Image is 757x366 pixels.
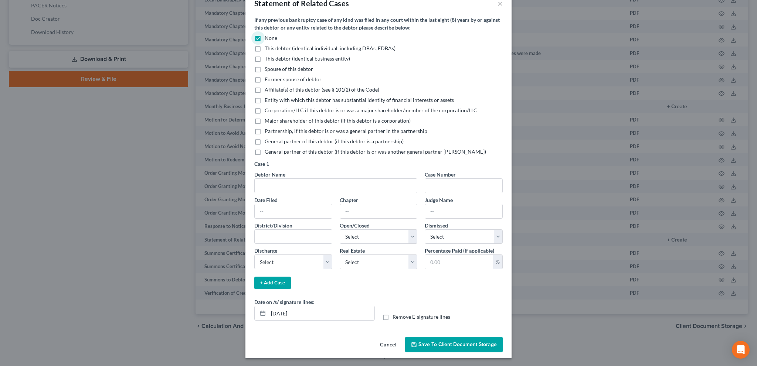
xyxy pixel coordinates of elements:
span: Remove E-signature lines [393,314,450,320]
span: None [265,35,277,41]
input: MM/DD/YYYY [268,306,374,320]
span: This debtor (identical business entity) [265,55,350,62]
span: Major shareholder of this debtor (if this debtor is a corporation) [265,117,411,124]
label: Date Filed [254,196,278,204]
label: Real Estate [340,247,365,254]
label: Chapter [340,196,358,204]
span: Former spouse of debtor [265,76,322,82]
label: Debtor Name [254,171,285,178]
button: + Add Case [254,277,291,289]
span: This debtor (identical individual, including DBAs, FDBAs) [265,45,396,51]
div: Open Intercom Messenger [732,341,750,359]
label: Case Number [425,171,456,178]
span: General partner of this debtor (if this debtor is a partnership) [265,138,404,144]
input: -- [425,204,502,218]
label: Dismissed [425,222,448,229]
span: Affiliate(s) of this debtor (see § 101(2) of the Code) [265,86,379,93]
input: -- [340,204,417,218]
label: Discharge [254,247,277,254]
input: -- [255,204,332,218]
label: If any previous bankruptcy case of any kind was filed in any court within the last eight (8) year... [254,16,503,31]
label: Date on /s/ signature lines: [254,298,315,306]
label: Judge Name [425,196,453,204]
span: General partner of this debtor (if this debtor is or was another general partner [PERSON_NAME]) [265,148,486,155]
input: -- [425,179,502,193]
label: District/Division [254,222,292,229]
button: Cancel [374,338,402,352]
span: Spouse of this debtor [265,66,313,72]
input: -- [255,230,332,244]
input: 0.00 [425,255,493,269]
label: Open/Closed [340,222,370,229]
label: Case 1 [254,160,269,168]
button: Save to Client Document Storage [405,337,503,352]
input: -- [255,179,417,193]
span: Partnership, if this debtor is or was a general partner in the partnership [265,128,427,134]
label: Percentage Paid (if applicable) [425,247,494,254]
span: Corporation/LLC if this debtor is or was a major shareholder/member of the corporation/LLC [265,107,477,113]
div: % [493,255,502,269]
span: Save to Client Document Storage [418,341,497,348]
span: Entity with which this debtor has substantial identity of financial interests or assets [265,97,454,103]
